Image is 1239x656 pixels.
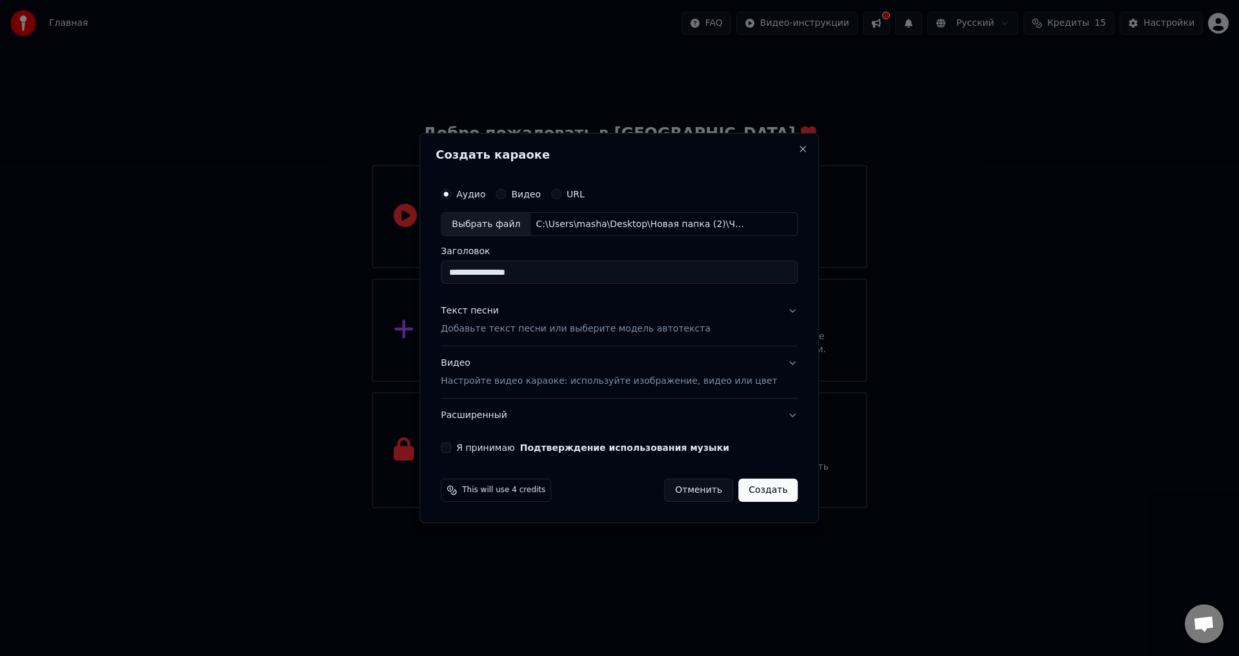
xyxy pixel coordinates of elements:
div: C:\Users\masha\Desktop\Новая папка (2)\Чистота и Красота.mp3 [530,218,750,231]
button: Расширенный [441,399,798,432]
button: Создать [738,479,798,502]
label: Я принимаю [456,443,729,452]
p: Добавьте текст песни или выберите модель автотекста [441,323,710,336]
button: Текст песниДобавьте текст песни или выберите модель автотекста [441,295,798,346]
div: Выбрать файл [441,213,530,236]
div: Видео [441,357,777,388]
h2: Создать караоке [436,149,803,161]
button: Отменить [664,479,733,502]
span: This will use 4 credits [462,485,545,495]
label: Видео [511,190,541,199]
div: Текст песни [441,305,499,318]
p: Настройте видео караоке: используйте изображение, видео или цвет [441,375,777,388]
button: ВидеоНастройте видео караоке: используйте изображение, видео или цвет [441,347,798,399]
label: Аудио [456,190,485,199]
label: URL [567,190,585,199]
label: Заголовок [441,247,798,256]
button: Я принимаю [520,443,729,452]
